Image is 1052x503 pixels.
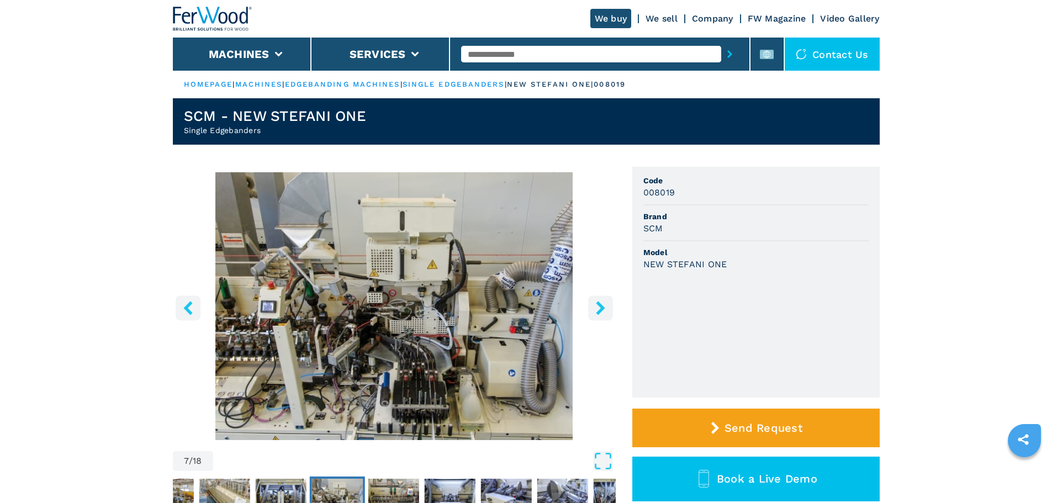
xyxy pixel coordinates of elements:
h3: SCM [643,222,663,235]
span: Code [643,175,869,186]
span: / [189,457,193,465]
span: Book a Live Demo [717,472,817,485]
span: | [400,80,403,88]
iframe: Chat [1005,453,1044,495]
a: Video Gallery [820,13,879,24]
h3: NEW STEFANI ONE [643,258,727,271]
button: left-button [176,295,200,320]
div: Go to Slide 7 [173,172,616,440]
a: single edgebanders [403,80,505,88]
h3: 008019 [643,186,675,199]
span: | [505,80,507,88]
img: Single Edgebanders SCM NEW STEFANI ONE [173,172,616,440]
h2: Single Edgebanders [184,125,366,136]
span: | [232,80,235,88]
a: machines [235,80,283,88]
button: submit-button [721,41,738,67]
span: 18 [193,457,202,465]
button: Services [350,47,406,61]
span: Send Request [725,421,802,435]
a: We sell [646,13,678,24]
a: We buy [590,9,632,28]
span: Model [643,247,869,258]
a: edgebanding machines [285,80,400,88]
span: 7 [184,457,189,465]
button: Book a Live Demo [632,457,880,501]
a: FW Magazine [748,13,806,24]
p: new stefani one | [507,80,594,89]
button: Send Request [632,409,880,447]
button: Machines [209,47,269,61]
a: Company [692,13,733,24]
img: Contact us [796,49,807,60]
span: Brand [643,211,869,222]
a: HOMEPAGE [184,80,233,88]
p: 008019 [594,80,626,89]
img: Ferwood [173,7,252,31]
h1: SCM - NEW STEFANI ONE [184,107,366,125]
button: Open Fullscreen [216,451,613,471]
button: right-button [588,295,613,320]
div: Contact us [785,38,880,71]
span: | [282,80,284,88]
a: sharethis [1009,426,1037,453]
